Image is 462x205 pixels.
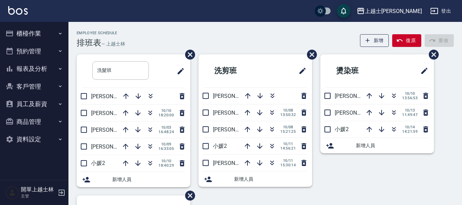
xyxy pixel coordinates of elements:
[3,78,66,95] button: 客戶管理
[91,143,138,150] span: [PERSON_NAME]12
[91,127,138,133] span: [PERSON_NAME]12
[416,63,428,79] span: 修改班表的標題
[335,110,379,116] span: [PERSON_NAME]8
[101,40,125,48] h6: — 上越士林
[280,142,296,146] span: 10/11
[158,146,174,151] span: 16:33:05
[402,96,418,100] span: 13:56:53
[3,130,66,148] button: 資料設定
[402,125,418,129] span: 10/14
[337,4,350,18] button: save
[3,42,66,60] button: 預約管理
[320,138,434,153] div: 新增人員
[213,126,260,133] span: [PERSON_NAME]12
[92,61,149,80] input: 排版標題
[392,34,421,47] button: 復原
[402,108,418,113] span: 10/13
[112,176,185,183] span: 新增人員
[402,129,418,134] span: 14:21:59
[402,113,418,117] span: 11:49:47
[280,113,296,117] span: 13:50:32
[280,125,296,129] span: 10/08
[213,143,227,149] span: 小媛2
[91,110,135,116] span: [PERSON_NAME]8
[180,44,196,65] span: 刪除班表
[213,110,260,116] span: [PERSON_NAME]12
[158,108,174,113] span: 10/10
[158,159,174,163] span: 10/10
[91,93,181,100] span: [PERSON_NAME][STREET_ADDRESS]
[21,193,56,199] p: 主管
[234,176,307,183] span: 新增人員
[326,59,393,83] h2: 燙染班
[158,130,174,134] span: 16:48:24
[198,171,312,187] div: 新增人員
[3,95,66,113] button: 員工及薪資
[302,44,318,65] span: 刪除班表
[91,160,105,166] span: 小媛2
[354,4,425,18] button: 上越士[PERSON_NAME]
[77,31,125,35] h2: Employee Schedule
[158,163,174,168] span: 18:40:29
[427,5,454,17] button: 登出
[3,60,66,78] button: 報表及分析
[172,63,185,79] span: 修改班表的標題
[158,142,174,146] span: 10/09
[21,186,56,193] h5: 開單上越士林
[335,93,382,99] span: [PERSON_NAME]12
[3,113,66,131] button: 商品管理
[294,63,307,79] span: 修改班表的標題
[204,59,271,83] h2: 洗剪班
[280,158,296,163] span: 10/11
[402,91,418,96] span: 10/10
[424,44,440,65] span: 刪除班表
[280,163,296,167] span: 15:30:14
[280,146,296,151] span: 14:56:21
[3,25,66,42] button: 櫃檯作業
[158,125,174,130] span: 10/03
[158,113,174,117] span: 18:20:00
[280,129,296,134] span: 15:21:25
[77,172,190,187] div: 新增人員
[360,34,389,47] button: 新增
[213,93,303,99] span: [PERSON_NAME][STREET_ADDRESS]
[8,6,28,15] img: Logo
[356,142,428,149] span: 新增人員
[365,7,422,15] div: 上越士[PERSON_NAME]
[280,108,296,113] span: 10/08
[77,38,101,48] h3: 排班表
[335,126,349,132] span: 小媛2
[5,186,19,200] img: Person
[213,160,257,166] span: [PERSON_NAME]8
